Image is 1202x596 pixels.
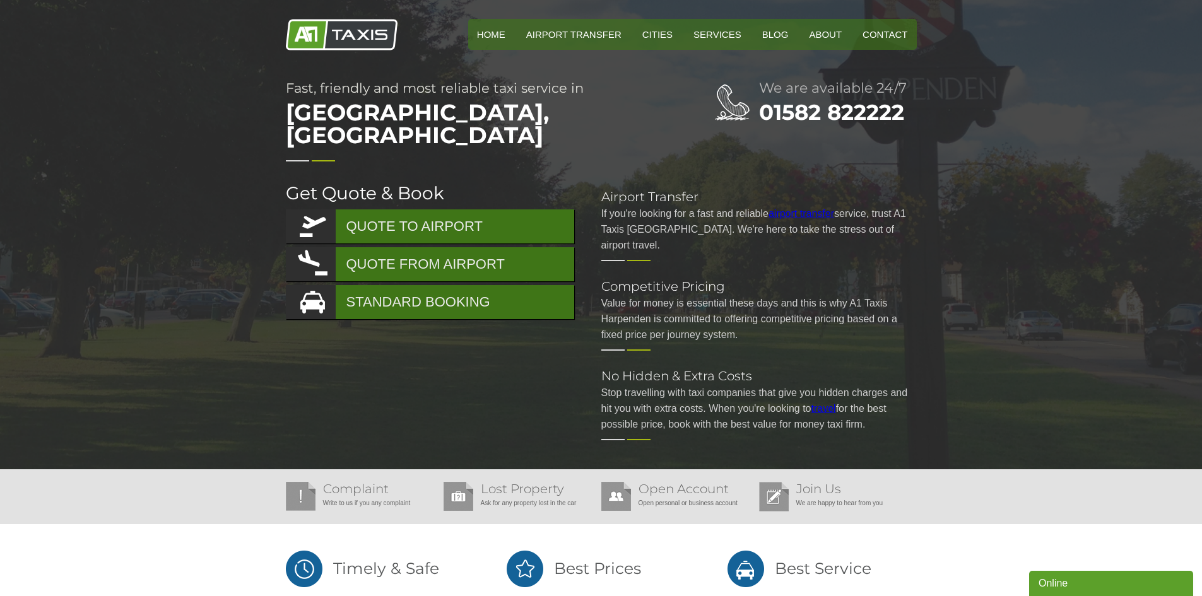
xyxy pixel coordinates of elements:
a: Open Account [639,481,729,496]
h2: We are available 24/7 [759,81,917,95]
a: QUOTE TO AIRPORT [286,209,574,243]
a: airport transfer [769,208,834,219]
img: Join Us [759,482,789,511]
img: Lost Property [444,482,473,511]
h2: Best Service [728,549,917,588]
a: Join Us [796,481,841,496]
h2: Get Quote & Book [286,184,576,202]
p: Stop travelling with taxi companies that give you hidden charges and hit you with extra costs. Wh... [601,385,917,432]
p: If you're looking for a fast and reliable service, trust A1 Taxis [GEOGRAPHIC_DATA]. We're here t... [601,206,917,253]
a: Airport Transfer [517,19,630,50]
img: Complaint [286,482,315,511]
p: Value for money is essential these days and this is why A1 Taxis Harpenden is committed to offeri... [601,295,917,342]
h1: Fast, friendly and most reliable taxi service in [286,81,664,153]
a: Blog [753,19,798,50]
a: Cities [633,19,681,50]
a: Contact [854,19,916,50]
h2: No Hidden & Extra Costs [601,370,917,382]
h2: Best Prices [507,549,696,588]
h2: Timely & Safe [286,549,475,588]
a: HOME [468,19,514,50]
p: Open personal or business account [601,495,753,511]
p: We are happy to hear from you [759,495,910,511]
p: Ask for any property lost in the car [444,495,595,511]
a: Lost Property [481,481,564,496]
a: STANDARD BOOKING [286,285,574,319]
img: A1 Taxis [286,19,398,50]
h2: Competitive Pricing [601,280,917,293]
p: Write to us if you any complaint [286,495,437,511]
h2: Airport Transfer [601,190,917,203]
a: About [800,19,851,50]
a: QUOTE FROM AIRPORT [286,247,574,281]
a: Services [685,19,750,50]
a: 01582 822222 [759,99,904,126]
span: [GEOGRAPHIC_DATA], [GEOGRAPHIC_DATA] [286,95,664,153]
iframe: chat widget [1029,568,1196,596]
img: Open Account [601,482,631,511]
a: travel [811,403,836,414]
a: Complaint [323,481,389,496]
